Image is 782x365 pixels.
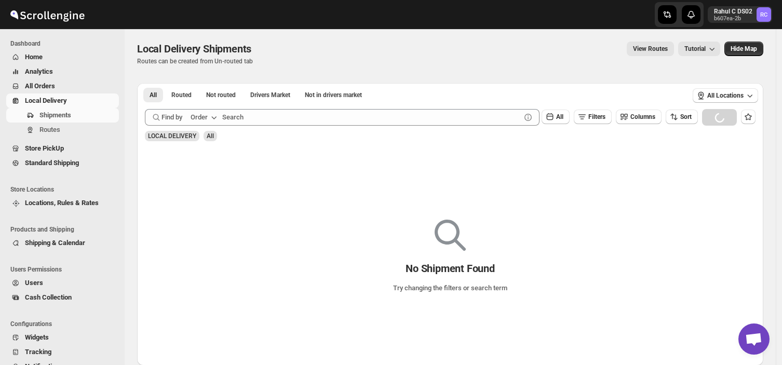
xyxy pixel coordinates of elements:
[250,91,290,99] span: Drivers Market
[161,112,182,123] span: Find by
[10,265,119,274] span: Users Permissions
[10,39,119,48] span: Dashboard
[680,113,692,120] span: Sort
[393,283,507,293] p: Try changing the filters or search term
[200,88,242,102] button: Unrouted
[171,91,192,99] span: Routed
[206,91,236,99] span: Not routed
[6,290,119,305] button: Cash Collection
[25,348,51,356] span: Tracking
[6,196,119,210] button: Locations, Rules & Rates
[760,11,767,18] text: RC
[6,79,119,93] button: All Orders
[684,45,706,52] span: Tutorial
[616,110,662,124] button: Columns
[6,64,119,79] button: Analytics
[435,220,466,251] img: Empty search results
[137,43,251,55] span: Local Delivery Shipments
[707,91,744,100] span: All Locations
[6,236,119,250] button: Shipping & Calendar
[222,109,521,126] input: Search
[305,91,362,99] span: Not in drivers market
[693,88,758,103] button: All Locations
[25,67,53,75] span: Analytics
[714,7,752,16] p: Rahul C DS02
[137,57,255,65] p: Routes can be created from Un-routed tab
[6,345,119,359] button: Tracking
[406,262,495,275] p: No Shipment Found
[678,42,720,56] button: Tutorial
[757,7,771,22] span: Rahul C DS02
[207,132,214,140] span: All
[191,112,208,123] div: Order
[299,88,368,102] button: Un-claimable
[633,45,668,53] span: View Routes
[25,333,49,341] span: Widgets
[542,110,570,124] button: All
[148,132,196,140] span: LOCAL DELIVERY
[25,159,79,167] span: Standard Shipping
[724,42,763,56] button: Map action label
[150,91,157,99] span: All
[25,97,67,104] span: Local Delivery
[6,123,119,137] button: Routes
[39,111,71,119] span: Shipments
[588,113,605,120] span: Filters
[8,2,86,28] img: ScrollEngine
[10,225,119,234] span: Products and Shipping
[25,279,43,287] span: Users
[143,88,163,102] button: All
[25,53,43,61] span: Home
[6,50,119,64] button: Home
[10,320,119,328] span: Configurations
[731,45,757,53] span: Hide Map
[25,293,72,301] span: Cash Collection
[574,110,612,124] button: Filters
[630,113,655,120] span: Columns
[184,109,225,126] button: Order
[25,144,64,152] span: Store PickUp
[244,88,296,102] button: Claimable
[738,323,770,355] div: Open chat
[39,126,60,133] span: Routes
[708,6,772,23] button: User menu
[666,110,698,124] button: Sort
[6,276,119,290] button: Users
[25,239,85,247] span: Shipping & Calendar
[25,82,55,90] span: All Orders
[714,16,752,22] p: b607ea-2b
[627,42,674,56] button: view route
[556,113,563,120] span: All
[25,199,99,207] span: Locations, Rules & Rates
[10,185,119,194] span: Store Locations
[6,330,119,345] button: Widgets
[6,108,119,123] button: Shipments
[165,88,198,102] button: Routed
